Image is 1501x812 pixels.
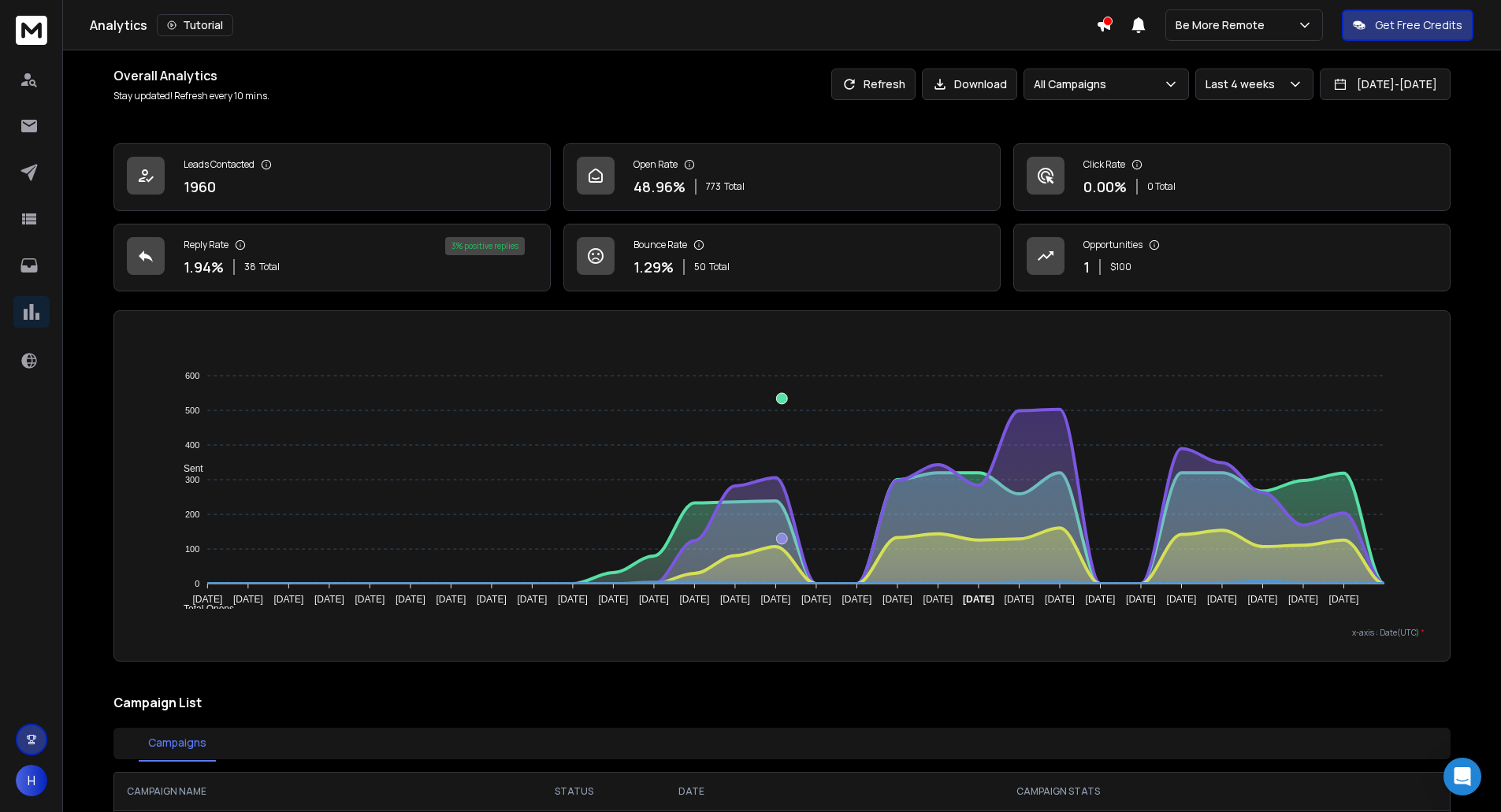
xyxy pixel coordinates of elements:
[195,579,199,588] tspan: 0
[1375,17,1462,33] p: Get Free Credits
[563,143,1001,211] a: Open Rate48.96%773Total
[842,594,872,605] tspan: [DATE]
[882,594,912,605] tspan: [DATE]
[185,510,199,519] tspan: 200
[185,371,199,380] tspan: 600
[172,463,203,474] span: Sent
[396,594,425,605] tspan: [DATE]
[1329,594,1359,605] tspan: [DATE]
[1288,594,1318,605] tspan: [DATE]
[1013,224,1451,291] a: Opportunities1$100
[923,594,953,605] tspan: [DATE]
[172,603,234,614] span: Total Opens
[679,594,709,605] tspan: [DATE]
[709,261,730,273] span: Total
[184,176,216,198] p: 1960
[922,69,1017,100] button: Download
[633,176,685,198] p: 48.96 %
[436,594,466,605] tspan: [DATE]
[1110,261,1131,273] p: $ 100
[273,594,303,605] tspan: [DATE]
[954,76,1007,92] p: Download
[114,773,503,810] th: CAMPAIGN NAME
[139,627,1425,639] p: x-axis : Date(UTC)
[639,594,669,605] tspan: [DATE]
[558,594,588,605] tspan: [DATE]
[517,594,547,605] tspan: [DATE]
[706,180,721,193] span: 773
[1045,594,1075,605] tspan: [DATE]
[244,261,256,273] span: 38
[503,773,645,810] th: STATUS
[113,143,551,211] a: Leads Contacted1960
[1147,180,1176,193] p: 0 Total
[724,180,745,193] span: Total
[259,261,280,273] span: Total
[233,594,263,605] tspan: [DATE]
[633,239,687,251] p: Bounce Rate
[445,237,525,255] div: 3 % positive replies
[477,594,507,605] tspan: [DATE]
[1083,158,1125,171] p: Click Rate
[139,725,216,762] button: Campaigns
[1083,176,1127,198] p: 0.00 %
[184,158,255,171] p: Leads Contacted
[1034,76,1113,92] p: All Campaigns
[633,158,678,171] p: Open Rate
[1086,594,1116,605] tspan: [DATE]
[1206,76,1281,92] p: Last 4 weeks
[1207,594,1237,605] tspan: [DATE]
[1248,594,1278,605] tspan: [DATE]
[185,440,199,450] tspan: 400
[737,773,1379,810] th: CAMPAIGN STATS
[963,594,994,605] tspan: [DATE]
[16,765,47,796] button: H
[563,224,1001,291] a: Bounce Rate1.29%50Total
[1013,143,1451,211] a: Click Rate0.00%0 Total
[598,594,628,605] tspan: [DATE]
[185,406,199,415] tspan: 500
[113,693,1451,712] h2: Campaign List
[113,90,269,102] p: Stay updated! Refresh every 10 mins.
[1126,594,1156,605] tspan: [DATE]
[185,475,199,484] tspan: 300
[1443,758,1481,795] div: Open Intercom Messenger
[157,14,233,36] button: Tutorial
[113,224,551,291] a: Reply Rate1.94%38Total3% positive replies
[90,14,1096,36] div: Analytics
[1176,17,1271,33] p: Be More Remote
[184,256,224,278] p: 1.94 %
[801,594,831,605] tspan: [DATE]
[694,261,706,273] span: 50
[192,594,222,605] tspan: [DATE]
[1342,9,1473,41] button: Get Free Credits
[1083,256,1090,278] p: 1
[1167,594,1197,605] tspan: [DATE]
[633,256,674,278] p: 1.29 %
[1083,239,1142,251] p: Opportunities
[1320,69,1451,100] button: [DATE]-[DATE]
[645,773,737,810] th: DATE
[761,594,791,605] tspan: [DATE]
[184,239,228,251] p: Reply Rate
[1005,594,1035,605] tspan: [DATE]
[355,594,385,605] tspan: [DATE]
[185,544,199,554] tspan: 100
[314,594,344,605] tspan: [DATE]
[831,69,916,100] button: Refresh
[113,66,269,85] h1: Overall Analytics
[864,76,905,92] p: Refresh
[720,594,750,605] tspan: [DATE]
